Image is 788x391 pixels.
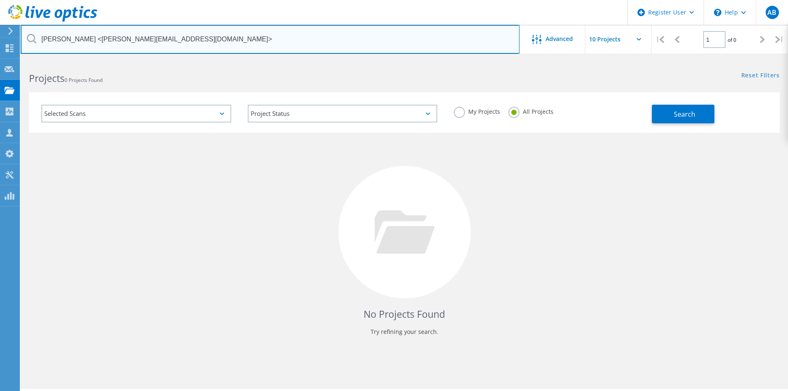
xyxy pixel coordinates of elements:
[65,77,103,84] span: 0 Projects Found
[651,25,668,54] div: |
[508,107,553,115] label: All Projects
[546,36,573,42] span: Advanced
[652,105,714,123] button: Search
[767,9,776,16] span: AB
[21,25,520,54] input: Search projects by name, owner, ID, company, etc
[674,110,695,119] span: Search
[454,107,500,115] label: My Projects
[728,36,736,43] span: of 0
[771,25,788,54] div: |
[714,9,721,16] svg: \n
[41,105,231,122] div: Selected Scans
[37,307,771,321] h4: No Projects Found
[248,105,438,122] div: Project Status
[741,72,780,79] a: Reset Filters
[8,17,97,23] a: Live Optics Dashboard
[37,325,771,338] p: Try refining your search.
[29,72,65,85] b: Projects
